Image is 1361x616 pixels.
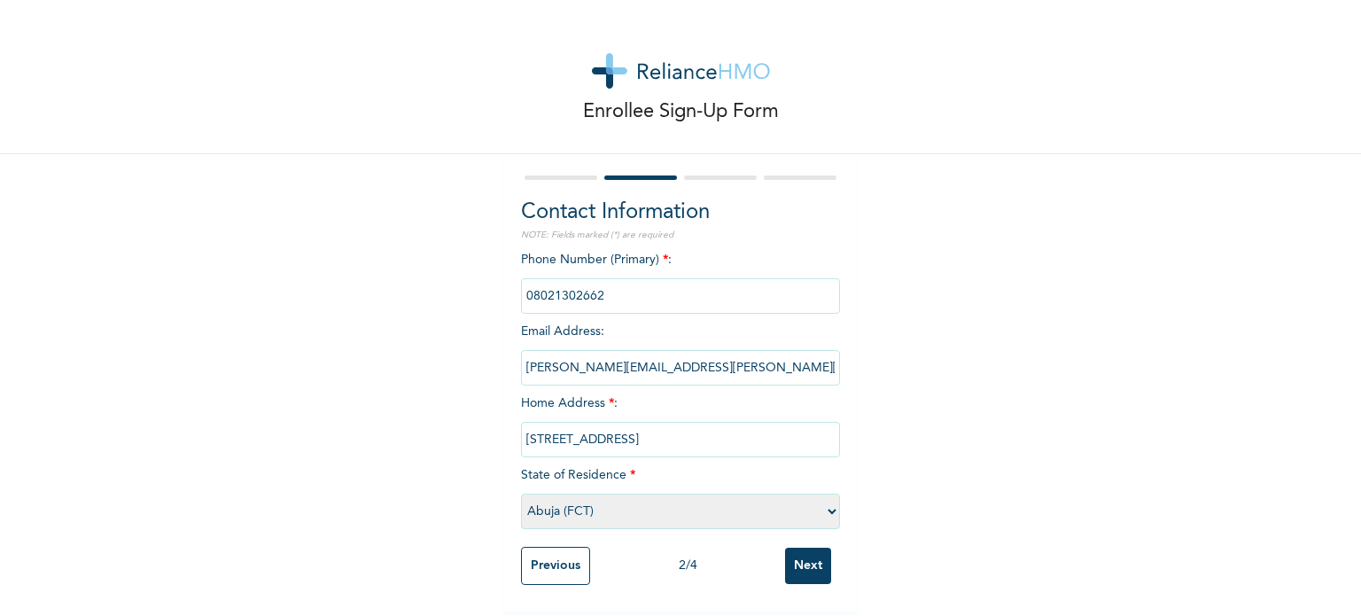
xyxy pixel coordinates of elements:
span: State of Residence [521,469,840,518]
div: 2 / 4 [590,557,785,575]
p: NOTE: Fields marked (*) are required [521,229,840,242]
h2: Contact Information [521,197,840,229]
input: Enter email Address [521,350,840,386]
p: Enrollee Sign-Up Form [583,97,779,127]
span: Home Address : [521,397,840,446]
input: Enter home address [521,422,840,457]
input: Previous [521,547,590,585]
input: Enter Primary Phone Number [521,278,840,314]
span: Phone Number (Primary) : [521,253,840,302]
img: logo [592,53,770,89]
span: Email Address : [521,325,840,374]
input: Next [785,548,831,584]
